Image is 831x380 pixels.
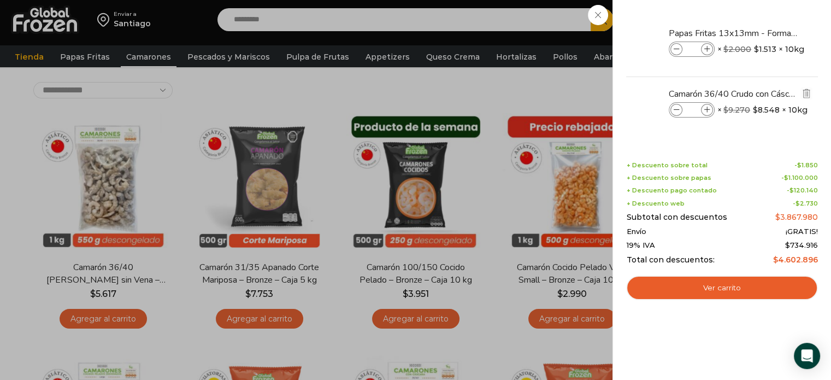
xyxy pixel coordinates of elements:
[723,44,728,54] span: $
[786,227,818,236] span: ¡GRATIS!
[785,241,790,249] span: $
[781,174,818,182] span: -
[801,89,811,98] img: Eliminar Camarón 36/40 Crudo con Cáscara - Super Prime - Caja 10 kg del carrito
[787,187,818,194] span: -
[626,276,818,301] a: Ver carrito
[754,44,776,55] bdi: 1.513
[795,200,800,207] span: $
[626,162,707,169] span: + Descuento sobre total
[789,186,818,194] bdi: 120.140
[717,102,808,118] span: × × 10kg
[669,27,799,39] a: Papas Fritas 13x13mm - Formato 2,5 kg - Caja 10 kg
[753,104,780,115] bdi: 8.548
[800,87,812,101] a: Eliminar Camarón 36/40 Crudo con Cáscara - Super Prime - Caja 10 kg del carrito
[785,241,818,249] span: 734.916
[683,104,700,116] input: Product quantity
[793,200,818,207] span: -
[626,200,684,207] span: + Descuento web
[723,105,728,115] span: $
[626,213,727,222] span: Subtotal con descuentos
[683,43,700,55] input: Product quantity
[797,161,801,169] span: $
[753,104,758,115] span: $
[784,174,818,182] bdi: 1.100.000
[626,174,711,182] span: + Descuento sobre papas
[773,255,778,265] span: $
[775,212,818,222] bdi: 3.867.980
[626,255,714,265] span: Total con descuentos:
[795,200,818,207] bdi: 2.730
[717,42,804,57] span: × × 10kg
[626,187,716,194] span: + Descuento pago contado
[626,241,655,250] span: 19% IVA
[784,174,788,182] span: $
[626,227,646,236] span: Envío
[773,255,818,265] bdi: 4.602.896
[723,105,750,115] bdi: 9.270
[794,162,818,169] span: -
[723,44,751,54] bdi: 2.000
[794,343,820,369] div: Open Intercom Messenger
[797,161,818,169] bdi: 1.850
[789,186,794,194] span: $
[775,212,780,222] span: $
[669,88,799,100] a: Camarón 36/40 Crudo con Cáscara - Super Prime - Caja 10 kg
[754,44,759,55] span: $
